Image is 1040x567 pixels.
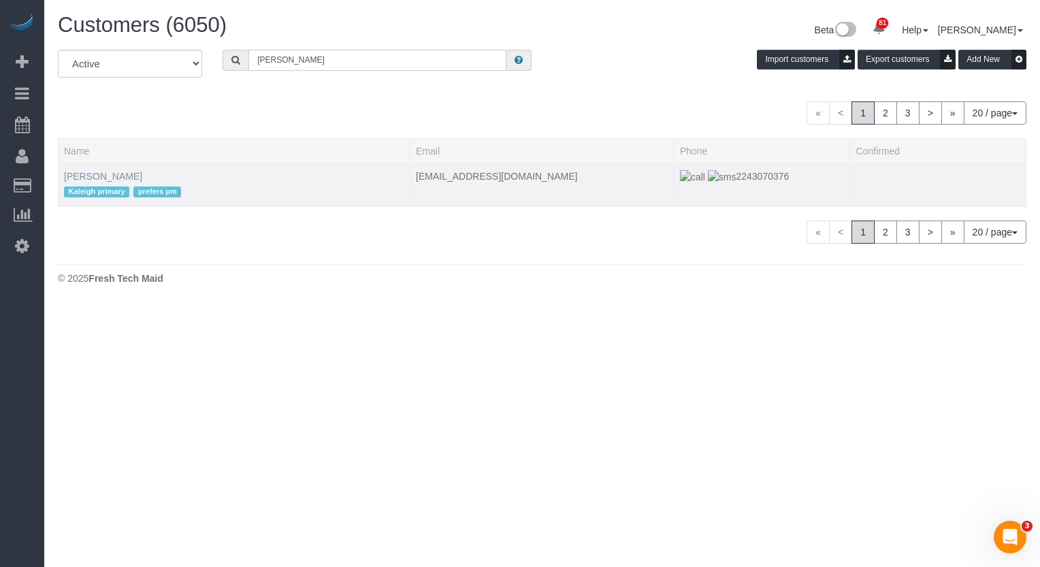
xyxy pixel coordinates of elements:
[866,14,892,44] a: 81
[941,101,964,125] a: »
[938,25,1023,35] a: [PERSON_NAME]
[851,101,875,125] span: 1
[680,171,789,182] span: 2243070376
[874,221,897,244] a: 2
[994,521,1026,553] iframe: Intercom live chat
[919,101,942,125] a: >
[851,221,875,244] span: 1
[1022,521,1033,532] span: 3
[877,18,888,29] span: 81
[964,101,1026,125] button: 20 / page
[829,101,852,125] span: <
[919,221,942,244] a: >
[807,101,1026,125] nav: Pagination navigation
[858,50,956,69] button: Export customers
[896,101,920,125] a: 3
[680,170,705,184] img: call
[248,50,506,71] input: Search customers ...
[896,221,920,244] a: 3
[941,221,964,244] a: »
[964,221,1026,244] button: 20 / page
[8,14,35,33] img: Automaid Logo
[850,163,1026,206] td: Confirmed
[834,22,856,39] img: New interface
[757,50,855,69] button: Import customers
[59,163,410,206] td: Name
[58,272,1026,285] div: © 2025
[902,25,928,35] a: Help
[674,138,850,163] th: Phone
[64,183,404,201] div: Tags
[88,273,163,284] strong: Fresh Tech Maid
[850,138,1026,163] th: Confirmed
[958,50,1026,69] button: Add New
[59,138,410,163] th: Name
[807,221,830,244] span: «
[708,170,736,184] img: sms
[133,187,181,197] span: prefers pm
[64,171,142,182] a: [PERSON_NAME]
[815,25,857,35] a: Beta
[807,221,1026,244] nav: Pagination navigation
[807,101,830,125] span: «
[410,163,675,206] td: Email
[64,187,129,197] span: Kaleigh primary
[674,163,850,206] td: Phone
[829,221,852,244] span: <
[58,13,227,37] span: Customers (6050)
[874,101,897,125] a: 2
[410,138,675,163] th: Email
